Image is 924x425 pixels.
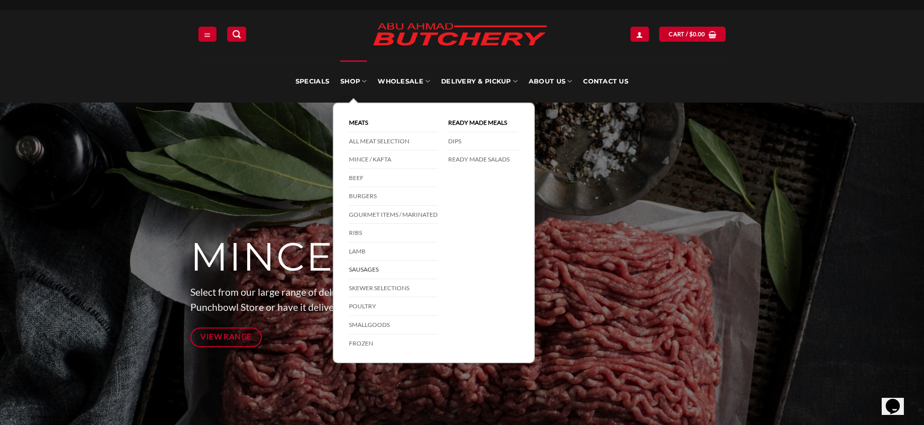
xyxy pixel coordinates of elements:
[349,224,438,242] a: Ribs
[349,169,438,188] a: Beef
[448,114,519,132] a: Ready Made Meals
[349,114,438,132] a: Meats
[349,150,438,169] a: Mince / Kafta
[630,27,649,41] a: Login
[349,334,438,353] a: Frozen
[349,132,438,151] a: All Meat Selection
[349,297,438,316] a: Poultry
[689,31,705,37] bdi: 0.00
[583,60,628,103] a: Contact Us
[529,60,572,103] a: About Us
[198,27,217,41] a: Menu
[882,385,914,415] iframe: chat widget
[349,242,438,261] a: Lamb
[669,30,705,39] span: Cart /
[227,27,246,41] a: Search
[349,261,438,279] a: Sausages
[659,27,726,41] a: View cart
[190,233,334,281] span: MINCE
[349,206,438,224] a: Gourmet Items / Marinated
[296,60,329,103] a: Specials
[349,279,438,298] a: Skewer Selections
[441,60,518,103] a: Delivery & Pickup
[340,60,367,103] a: SHOP
[190,327,262,347] a: View Range
[190,286,519,313] span: Select from our large range of delicious Order online & collect from our Punchbowl Store or have ...
[349,187,438,206] a: Burgers
[200,330,252,343] span: View Range
[448,132,519,151] a: DIPS
[364,16,555,54] img: Abu Ahmad Butchery
[378,60,430,103] a: Wholesale
[349,316,438,334] a: Smallgoods
[689,30,693,39] span: $
[448,150,519,168] a: Ready Made Salads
